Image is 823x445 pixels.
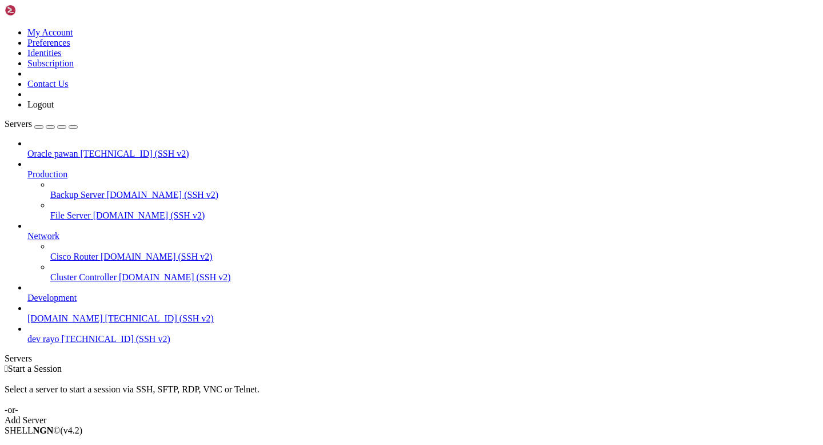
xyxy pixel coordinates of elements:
a: Cisco Router [DOMAIN_NAME] (SSH v2) [50,252,818,262]
li: Backup Server [DOMAIN_NAME] (SSH v2) [50,180,818,200]
a: Network [27,231,818,241]
img: Shellngn [5,5,70,16]
li: dev rayo [TECHNICAL_ID] (SSH v2) [27,324,818,344]
span: dev rayo [27,334,59,344]
span: Network [27,231,59,241]
span: Cluster Controller [50,272,117,282]
span: [TECHNICAL_ID] (SSH v2) [80,149,189,158]
span: [DOMAIN_NAME] (SSH v2) [93,210,205,220]
span:  [5,364,8,374]
span: Backup Server [50,190,105,200]
b: NGN [33,426,54,435]
a: Oracle pawan [TECHNICAL_ID] (SSH v2) [27,149,818,159]
span: Oracle pawan [27,149,78,158]
span: SHELL © [5,426,82,435]
span: File Server [50,210,91,220]
li: Network [27,221,818,283]
a: Production [27,169,818,180]
a: Servers [5,119,78,129]
span: [DOMAIN_NAME] (SSH v2) [107,190,219,200]
a: Identities [27,48,62,58]
li: Cisco Router [DOMAIN_NAME] (SSH v2) [50,241,818,262]
div: Add Server [5,415,818,426]
li: Production [27,159,818,221]
span: Cisco Router [50,252,98,261]
a: Subscription [27,58,74,68]
span: 4.2.0 [61,426,83,435]
span: [TECHNICAL_ID] (SSH v2) [62,334,170,344]
li: Development [27,283,818,303]
span: Start a Session [8,364,62,374]
a: Preferences [27,38,70,47]
a: Contact Us [27,79,69,89]
li: [DOMAIN_NAME] [TECHNICAL_ID] (SSH v2) [27,303,818,324]
a: [DOMAIN_NAME] [TECHNICAL_ID] (SSH v2) [27,313,818,324]
a: File Server [DOMAIN_NAME] (SSH v2) [50,210,818,221]
a: Development [27,293,818,303]
a: Logout [27,100,54,109]
span: [DOMAIN_NAME] (SSH v2) [119,272,231,282]
span: Production [27,169,67,179]
a: My Account [27,27,73,37]
div: Servers [5,353,818,364]
div: Select a server to start a session via SSH, SFTP, RDP, VNC or Telnet. -or- [5,374,818,415]
a: dev rayo [TECHNICAL_ID] (SSH v2) [27,334,818,344]
span: [DOMAIN_NAME] [27,313,103,323]
span: [DOMAIN_NAME] (SSH v2) [101,252,213,261]
span: Development [27,293,77,303]
span: [TECHNICAL_ID] (SSH v2) [105,313,214,323]
li: Oracle pawan [TECHNICAL_ID] (SSH v2) [27,138,818,159]
a: Backup Server [DOMAIN_NAME] (SSH v2) [50,190,818,200]
li: File Server [DOMAIN_NAME] (SSH v2) [50,200,818,221]
li: Cluster Controller [DOMAIN_NAME] (SSH v2) [50,262,818,283]
span: Servers [5,119,32,129]
a: Cluster Controller [DOMAIN_NAME] (SSH v2) [50,272,818,283]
